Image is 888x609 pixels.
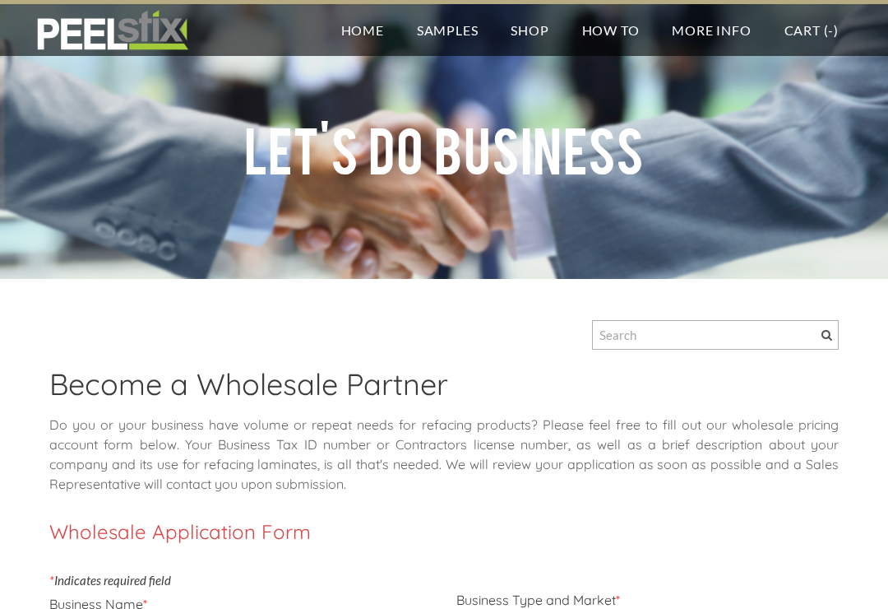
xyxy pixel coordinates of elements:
[821,330,832,341] span: Search
[49,519,311,544] font: Wholesale Application Form
[244,114,644,182] span: Let's do business
[49,416,839,453] span: Do you or your business have volume or repeat needs for refacing products? Please feel free to fi...
[325,4,400,56] a: Home
[566,4,656,56] a: How To
[400,4,495,56] a: Samples
[768,4,855,56] a: Cart (-)
[49,573,171,588] label: Indicates required field
[494,4,565,56] a: Shop
[456,592,620,608] label: Business Type and Market
[655,4,767,56] a: More Info
[49,436,839,492] span: . Your Business Tax ID number or Contractors license number, as well as a brief description about...
[33,10,192,51] img: REFACE SUPPLIES
[592,320,839,350] input: Search
[49,366,839,414] h2: Become a Wholesale Partner
[828,22,834,38] span: -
